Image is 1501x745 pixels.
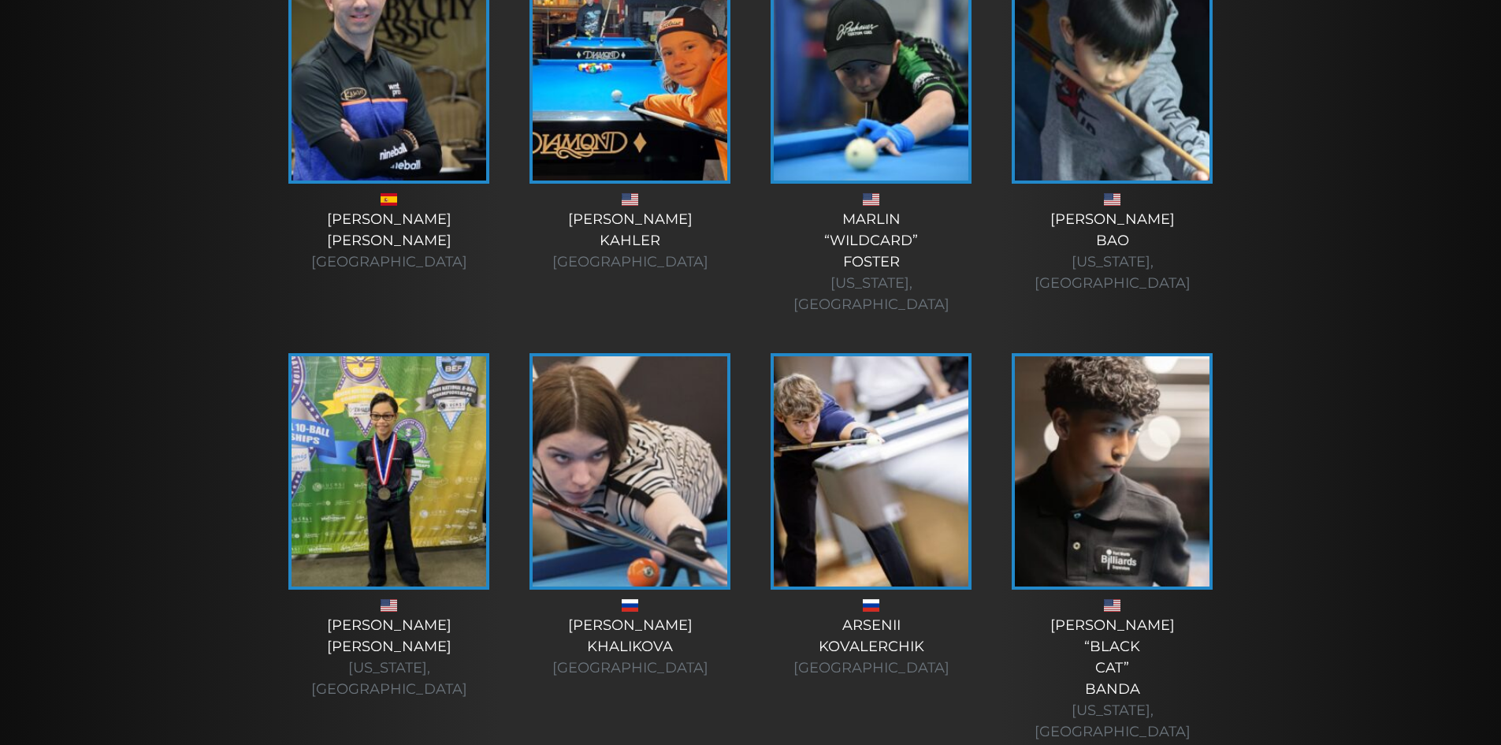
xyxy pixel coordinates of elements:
div: [PERSON_NAME] Bao [1008,209,1217,294]
div: Marlin “Wildcard” Foster [767,209,976,315]
div: [GEOGRAPHIC_DATA] [526,251,735,273]
div: Arsenii Kovalerchik [767,615,976,679]
div: [GEOGRAPHIC_DATA] [767,657,976,679]
img: donovan-2-225x320.jpg [292,356,486,587]
div: [GEOGRAPHIC_DATA] [284,251,494,273]
a: ArseniiKovalerchik [GEOGRAPHIC_DATA] [767,353,976,679]
div: [US_STATE], [GEOGRAPHIC_DATA] [1008,251,1217,294]
div: [PERSON_NAME] Kahler [526,209,735,273]
div: [PERSON_NAME] [PERSON_NAME] [284,615,494,700]
div: [PERSON_NAME] Khalikova [526,615,735,679]
div: [US_STATE], [GEOGRAPHIC_DATA] [1008,700,1217,743]
a: [PERSON_NAME]Khalikova [GEOGRAPHIC_DATA] [526,353,735,679]
div: [US_STATE], [GEOGRAPHIC_DATA] [767,273,976,315]
div: [US_STATE], [GEOGRAPHIC_DATA] [284,657,494,700]
div: [PERSON_NAME] [PERSON_NAME] [284,209,494,273]
a: [PERSON_NAME]“BlackCat”Banda [US_STATE], [GEOGRAPHIC_DATA] [1008,353,1217,743]
img: Arsenii-Kovalerchik3-225x320.jpg [774,356,968,587]
div: [PERSON_NAME] “Black Cat” Banda [1008,615,1217,743]
img: Diana-Khalikova-1-225x320.jpg [533,356,727,587]
a: [PERSON_NAME][PERSON_NAME] [US_STATE], [GEOGRAPHIC_DATA] [284,353,494,700]
div: [GEOGRAPHIC_DATA] [526,657,735,679]
img: william-banda1-225x320.jpg [1015,356,1209,587]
